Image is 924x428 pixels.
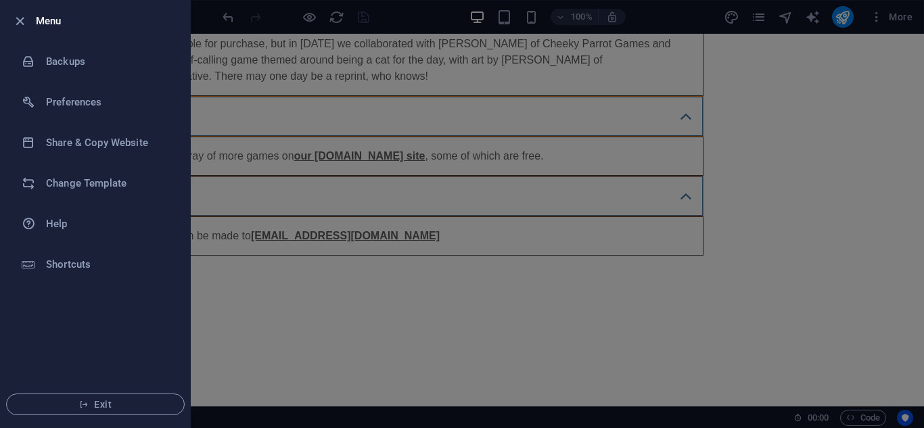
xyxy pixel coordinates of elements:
[46,94,171,110] h6: Preferences
[6,394,185,415] button: Exit
[46,216,171,232] h6: Help
[1,204,190,244] a: Help
[46,175,171,191] h6: Change Template
[46,135,171,151] h6: Share & Copy Website
[46,256,171,272] h6: Shortcuts
[36,13,179,29] h6: Menu
[18,399,173,410] span: Exit
[46,53,171,70] h6: Backups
